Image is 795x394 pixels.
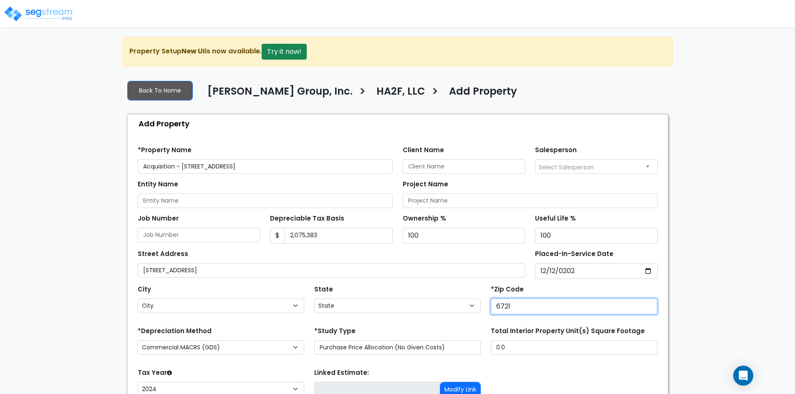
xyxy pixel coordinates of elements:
label: Entity Name [138,180,178,189]
label: *Zip Code [491,285,524,294]
strong: New UI [182,46,205,56]
input: Project Name [403,193,658,208]
label: Depreciable Tax Basis [270,214,344,223]
label: Salesperson [535,146,577,155]
span: $ [270,228,285,243]
button: Try it now! [262,44,307,60]
input: Ownership % [403,228,525,243]
h4: HA2F, LLC [376,85,425,100]
label: Tax Year [138,368,172,378]
div: Open Intercom Messenger [733,366,753,386]
h4: [PERSON_NAME] Group, Inc. [207,85,353,100]
label: *Study Type [314,326,356,336]
label: *Depreciation Method [138,326,212,336]
label: Job Number [138,214,179,223]
h3: > [432,85,439,101]
span: Select Salesperson [539,163,594,171]
input: Street Address [138,263,525,278]
input: Useful Life % [535,228,658,243]
a: HA2F, LLC [370,85,425,103]
label: Client Name [403,146,444,155]
input: 0.00 [285,228,393,243]
h4: Add Property [449,85,517,100]
label: Ownership % [403,214,446,223]
label: Total Interior Property Unit(s) Square Footage [491,326,645,336]
a: Add Property [443,85,517,103]
label: Project Name [403,180,448,189]
a: Back To Home [127,81,193,100]
label: State [314,285,333,294]
input: Entity Name [138,193,393,208]
label: City [138,285,151,294]
a: [PERSON_NAME] Group, Inc. [201,85,353,103]
div: Property Setup is now available. [122,37,673,67]
div: Add Property [132,115,668,133]
input: Job Number [138,228,260,242]
label: Linked Estimate: [314,368,369,378]
label: *Property Name [138,146,192,155]
input: Client Name [403,159,525,174]
input: Property Name [138,159,393,174]
label: Useful Life % [535,214,576,223]
h3: > [359,85,366,101]
input: Zip Code [491,299,657,314]
img: logo_pro_r.png [3,5,74,22]
label: Placed-In-Service Date [535,249,613,259]
label: Street Address [138,249,188,259]
input: total square foot [491,340,657,355]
